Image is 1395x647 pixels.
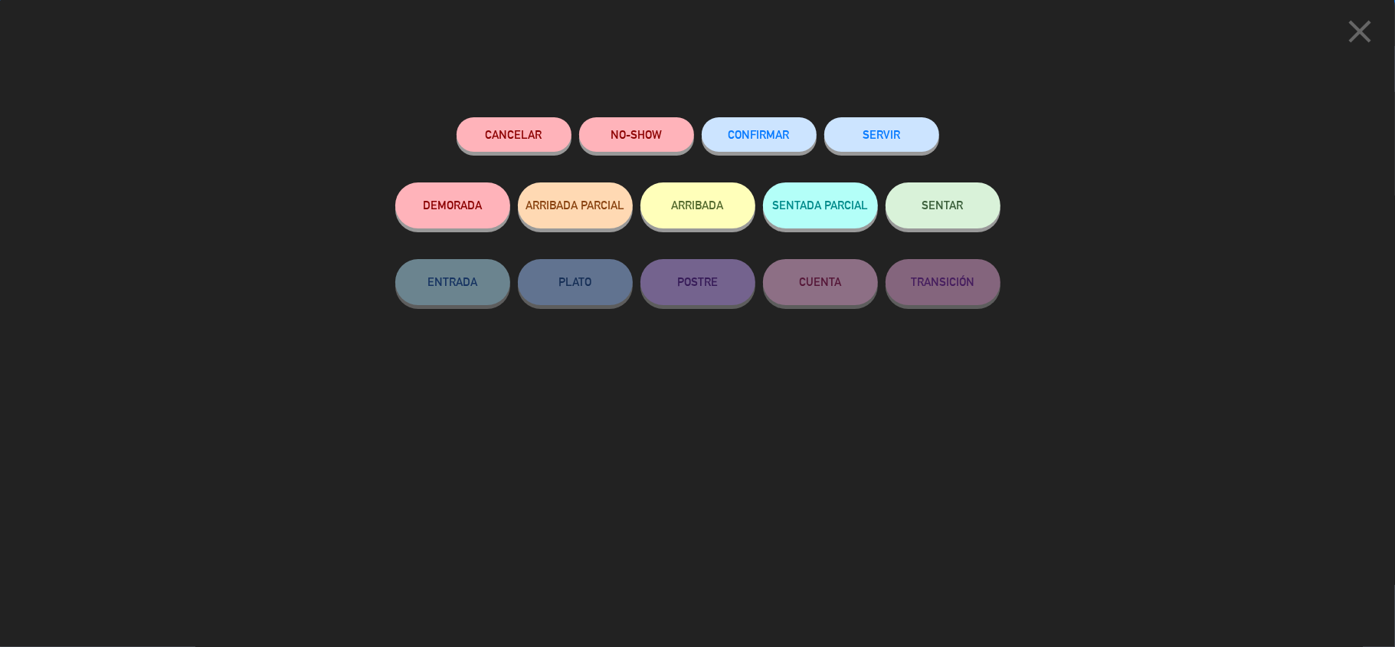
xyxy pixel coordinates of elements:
[729,128,790,141] span: CONFIRMAR
[824,117,939,152] button: SERVIR
[457,117,571,152] button: Cancelar
[395,259,510,305] button: ENTRADA
[518,259,633,305] button: PLATO
[922,199,964,212] span: SENTAR
[640,182,755,228] button: ARRIBADA
[1336,11,1384,57] button: close
[518,182,633,228] button: ARRIBADA PARCIAL
[702,117,817,152] button: CONFIRMAR
[886,182,1000,228] button: SENTAR
[526,199,624,212] span: ARRIBADA PARCIAL
[395,182,510,228] button: DEMORADA
[886,259,1000,305] button: TRANSICIÓN
[1341,12,1379,51] i: close
[640,259,755,305] button: POSTRE
[763,259,878,305] button: CUENTA
[763,182,878,228] button: SENTADA PARCIAL
[579,117,694,152] button: NO-SHOW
